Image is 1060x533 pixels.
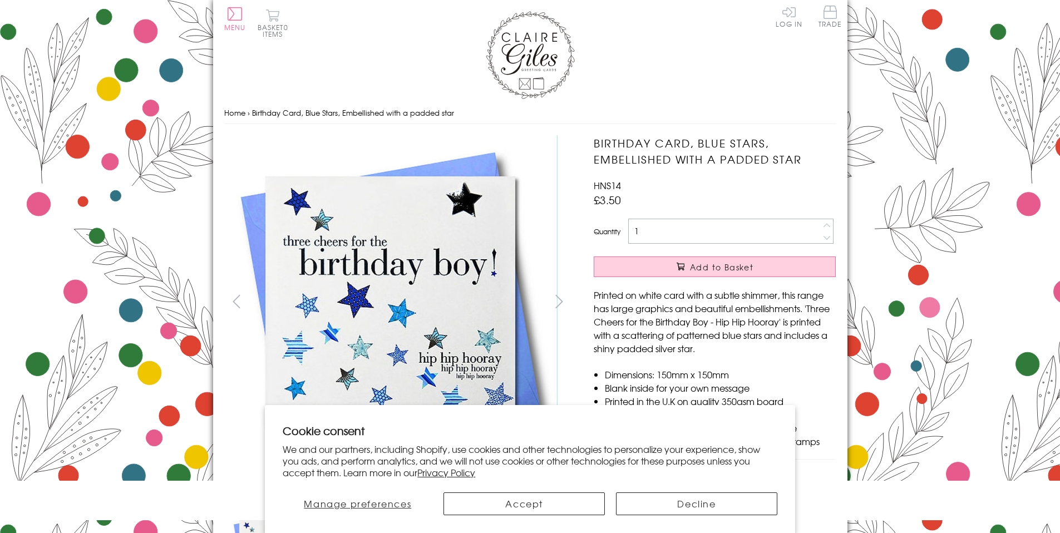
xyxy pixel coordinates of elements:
button: Accept [443,492,605,515]
nav: breadcrumbs [224,102,836,125]
span: £3.50 [594,192,621,208]
h1: Birthday Card, Blue Stars, Embellished with a padded star [594,135,836,167]
a: Log In [776,6,802,27]
li: Blank inside for your own message [605,381,836,394]
img: Claire Giles Greetings Cards [486,11,575,99]
img: Birthday Card, Blue Stars, Embellished with a padded star [224,135,558,468]
span: 0 items [263,22,288,39]
a: Home [224,107,245,118]
p: We and our partners, including Shopify, use cookies and other technologies to personalize your ex... [283,443,777,478]
h2: Cookie consent [283,423,777,438]
span: Manage preferences [304,497,411,510]
button: prev [224,289,249,314]
label: Quantity [594,226,620,236]
span: Menu [224,22,246,32]
span: Birthday Card, Blue Stars, Embellished with a padded star [252,107,454,118]
span: Add to Basket [690,261,753,273]
a: Trade [819,6,842,29]
span: › [248,107,250,118]
button: Add to Basket [594,256,836,277]
p: Printed on white card with a subtle shimmer, this range has large graphics and beautiful embellis... [594,288,836,355]
a: Privacy Policy [417,466,475,479]
button: Basket0 items [258,9,288,37]
button: Menu [224,7,246,31]
li: Dimensions: 150mm x 150mm [605,368,836,381]
button: Decline [616,492,777,515]
img: Birthday Card, Blue Stars, Embellished with a padded star [571,135,905,469]
button: next [546,289,571,314]
button: Manage preferences [283,492,432,515]
span: HNS14 [594,179,621,192]
li: Printed in the U.K on quality 350gsm board [605,394,836,408]
span: Trade [819,6,842,27]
